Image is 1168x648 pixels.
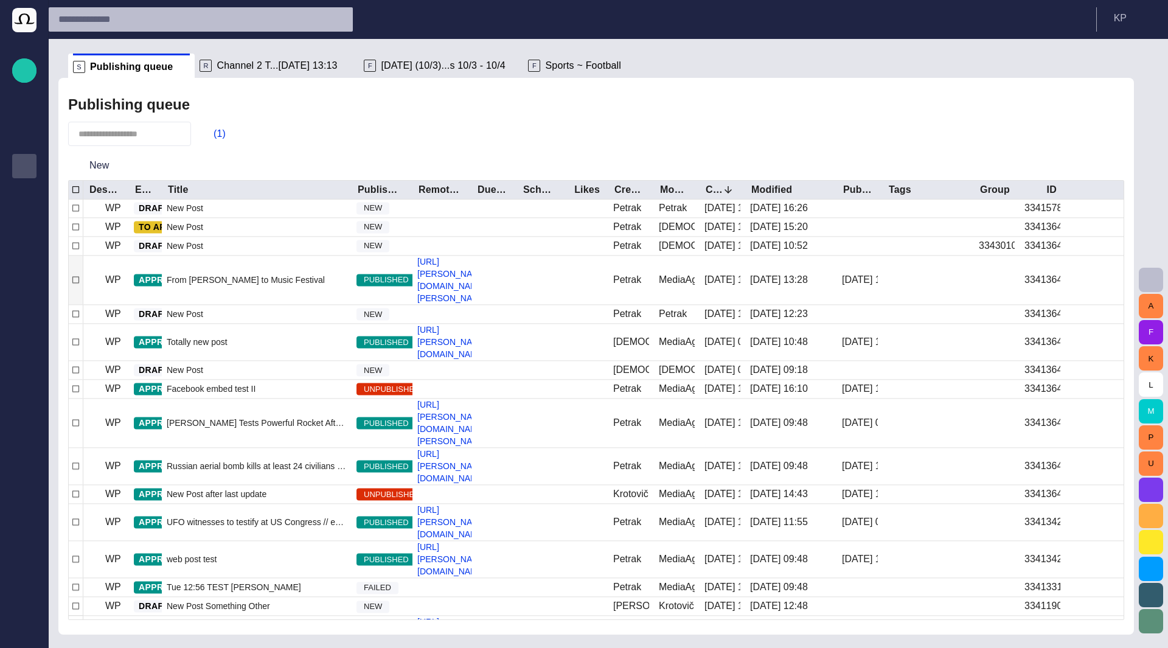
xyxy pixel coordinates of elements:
div: 9/9 17:33 [842,383,878,396]
div: Published [843,184,873,196]
div: Petrak [613,239,641,253]
div: 9/10 12:23 [704,307,740,321]
div: RChannel 2 T...[DATE] 13:13 [195,54,359,78]
div: Created [706,184,735,196]
span: New Post after last update [167,489,266,501]
button: M [1139,399,1163,423]
div: 9/10 09:18 [704,364,740,377]
p: WP [105,273,121,287]
div: 9/9 16:24 [704,488,740,501]
div: Tags [889,184,911,196]
span: PUBLISHED [356,554,416,566]
p: WP [105,335,121,350]
div: MediaAgent [659,383,695,396]
button: KP [1104,7,1161,29]
span: Publishing queue KKK [17,183,32,198]
span: Editorial Admin [17,354,32,368]
div: Petrak [613,201,641,215]
div: 9/17 09:48 [750,553,808,566]
div: 9/10 15:20 [750,220,808,234]
span: UFO witnesses to testify at US Congress // edited [167,517,347,529]
div: 9/10 09:18 [750,364,808,377]
span: web post test [167,554,217,566]
div: 9/10 16:26 [704,201,740,215]
div: 9/29 13:28 [842,273,878,287]
span: Publishing queue [17,159,32,173]
div: Likes [574,184,600,196]
p: Social Media [17,329,32,341]
p: WP [105,552,121,567]
div: 9/17 09:48 [750,417,808,430]
div: Group [980,184,1010,196]
div: Created by [614,184,644,196]
div: 9/9 16:26 [704,460,740,473]
span: Social Media [17,329,32,344]
span: From Dan Brown to Music Festivals: Current Events in Prague [167,274,347,286]
span: Totally new post [167,336,228,349]
p: Media [17,207,32,220]
div: [PERSON_NAME]'s media (playout) [12,276,36,300]
span: New Post [167,202,203,214]
span: [URL][DOMAIN_NAME] [17,378,32,392]
div: MediaAgent [659,417,695,430]
div: Petrak [659,201,687,215]
img: Octopus News Room [12,8,36,32]
div: 9/9 16:40 [842,460,878,473]
div: 9/10 10:24 [842,336,878,349]
button: DRAFT [134,364,193,377]
div: Vedra [613,364,649,377]
p: WP [105,487,121,502]
button: APPROVED [134,461,213,473]
button: L [1139,372,1163,397]
p: [URL][DOMAIN_NAME] [17,378,32,390]
p: Media-test with filter [17,256,32,268]
div: Petrak [613,460,641,473]
div: Petrak [613,307,641,321]
a: [URL][PERSON_NAME][DOMAIN_NAME] [412,324,492,360]
p: WP [105,307,121,321]
button: DRAFT [134,240,193,252]
a: [URL][PERSON_NAME][DOMAIN_NAME] [412,448,492,485]
button: F [1139,320,1163,344]
a: [URL][PERSON_NAME][DOMAIN_NAME] [412,542,492,578]
span: Kim Tests Powerful Rocket After Beijing Visit [167,417,347,430]
span: UNPUBLISHED [356,383,427,395]
div: Due date [478,184,507,196]
div: 9/17 10:48 [750,336,808,349]
p: Editorial Admin [17,354,32,366]
div: 9/10 12:23 [750,307,808,321]
span: Sports ~ Football [545,60,621,72]
span: New Post [167,221,203,233]
a: [URL][PERSON_NAME][DOMAIN_NAME][PERSON_NAME] [412,256,492,304]
p: [PERSON_NAME]'s media (playout) [17,280,32,293]
div: Petrak [613,516,641,529]
div: 3341364603 [1024,460,1060,473]
p: WP [105,363,121,378]
a: [URL][PERSON_NAME][DOMAIN_NAME] [412,504,492,541]
div: 9/29 16:10 [750,383,808,396]
div: 3341364610 [1024,239,1060,253]
span: New Post [167,240,203,252]
button: DRAFT [134,202,193,214]
div: MediaAgent [659,553,695,566]
button: New [68,155,131,176]
div: Krotovič [613,488,648,501]
div: Vedra [659,220,695,234]
span: PUBLISHED [356,417,416,430]
span: Rundowns [17,110,32,125]
span: PUBLISHED [356,461,416,473]
span: PUBLISHED [356,517,416,529]
div: 3341331502 [1024,581,1060,594]
a: [URL][PERSON_NAME][DOMAIN_NAME][PERSON_NAME] [412,399,492,448]
div: 9/17 09:48 [750,460,808,473]
button: APPROVED [134,383,213,395]
span: Tue 12:56 TEST Karel [167,582,301,594]
button: Sort [720,181,737,198]
button: P [1139,425,1163,450]
div: Publishing queue [12,154,36,178]
div: 3341364606 [1024,364,1060,377]
h2: Publishing queue [68,96,190,113]
span: New Post Something Other [167,601,270,613]
span: [DATE] (10/3)...s 10/3 - 10/4 [381,60,505,72]
p: My OctopusX [17,305,32,317]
